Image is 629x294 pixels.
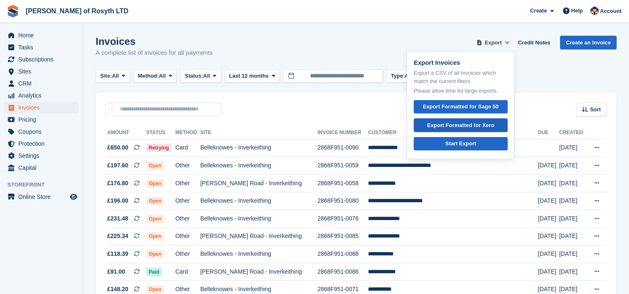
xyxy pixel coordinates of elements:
[200,228,318,245] td: [PERSON_NAME] Road - Inverkeithing
[559,157,587,175] td: [DATE]
[4,114,79,125] a: menu
[559,139,587,157] td: [DATE]
[146,285,164,294] span: Open
[590,7,599,15] img: Nina Briggs
[146,250,164,258] span: Open
[107,179,128,188] span: £176.80
[559,192,587,210] td: [DATE]
[414,87,508,95] p: Please allow time for large exports.
[96,36,213,47] h1: Invoices
[485,39,502,47] span: Export
[18,102,68,113] span: Invoices
[200,245,318,263] td: Belleknowes - Inverkeithing
[318,157,368,175] td: 2868F951-0059
[18,150,68,162] span: Settings
[414,69,508,85] p: Export a CSV of all Invoices which match the current filters.
[4,126,79,137] a: menu
[18,114,68,125] span: Pricing
[18,191,68,203] span: Online Store
[175,245,200,263] td: Other
[18,138,68,149] span: Protection
[107,267,125,276] span: £91.00
[175,263,200,281] td: Card
[146,215,164,223] span: Open
[18,90,68,101] span: Analytics
[4,102,79,113] a: menu
[414,58,508,68] p: Export Invoices
[200,263,318,281] td: [PERSON_NAME] Road - Inverkeithing
[318,245,368,263] td: 2868F951-0088
[200,210,318,228] td: Belleknowes - Inverkeithing
[515,36,553,49] a: Credit Notes
[318,228,368,245] td: 2868F951-0085
[175,126,200,140] th: Method
[318,174,368,192] td: 2868F951-0058
[7,5,19,17] img: stora-icon-8386f47178a22dfd0bd8f6a31ec36ba5ce8667c1dd55bd0f319d3a0aa187defe.svg
[229,72,269,80] span: Last 12 months
[200,192,318,210] td: Belleknowes - Inverkeithing
[405,72,412,80] span: All
[538,263,559,281] td: [DATE]
[200,126,318,140] th: Site
[475,36,511,49] button: Export
[18,42,68,53] span: Tasks
[96,48,213,58] p: A complete list of invoices for all payments
[414,137,508,151] a: Start Export
[175,174,200,192] td: Other
[318,139,368,157] td: 2868F951-0090
[107,250,128,258] span: £118.39
[559,228,587,245] td: [DATE]
[4,54,79,65] a: menu
[106,126,146,140] th: Amount
[180,69,221,83] button: Status: All
[146,144,172,152] span: Retrying
[175,192,200,210] td: Other
[538,192,559,210] td: [DATE]
[600,7,622,15] span: Account
[18,126,68,137] span: Coupons
[590,105,601,114] span: Sort
[185,72,203,80] span: Status:
[107,161,128,170] span: £197.60
[4,90,79,101] a: menu
[4,150,79,162] a: menu
[4,66,79,77] a: menu
[146,197,164,205] span: Open
[538,245,559,263] td: [DATE]
[318,210,368,228] td: 2868F951-0076
[224,69,280,83] button: Last 12 months
[559,126,587,140] th: Created
[146,126,175,140] th: Status
[538,126,559,140] th: Due
[203,72,210,80] span: All
[175,157,200,175] td: Other
[318,126,368,140] th: Invoice Number
[18,29,68,41] span: Home
[538,210,559,228] td: [DATE]
[560,36,617,49] a: Create an Invoice
[146,268,162,276] span: Paid
[4,191,79,203] a: menu
[538,228,559,245] td: [DATE]
[4,29,79,41] a: menu
[538,174,559,192] td: [DATE]
[133,69,177,83] button: Method: All
[107,232,128,240] span: £225.34
[146,162,164,170] span: Open
[4,162,79,174] a: menu
[96,69,130,83] button: Site: All
[318,263,368,281] td: 2868F951-0086
[427,121,494,130] div: Export Formatted for Xero
[112,72,119,80] span: All
[4,78,79,89] a: menu
[571,7,583,15] span: Help
[414,118,508,132] a: Export Formatted for Xero
[175,139,200,157] td: Card
[107,214,128,223] span: £231.48
[414,100,508,114] a: Export Formatted for Sage 50
[18,66,68,77] span: Sites
[559,263,587,281] td: [DATE]
[18,78,68,89] span: CRM
[200,139,318,157] td: Belleknowes - Inverkeithing
[200,174,318,192] td: [PERSON_NAME] Road - Inverkeithing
